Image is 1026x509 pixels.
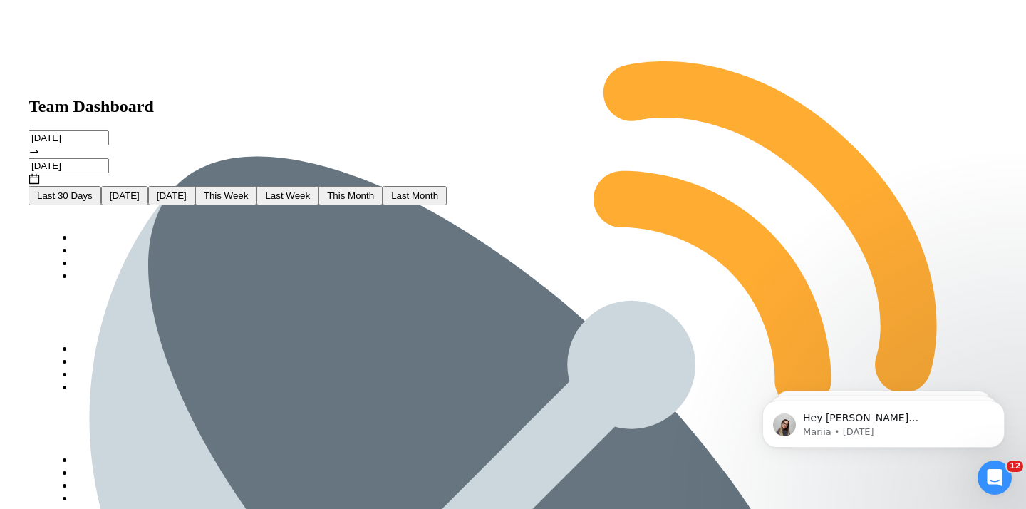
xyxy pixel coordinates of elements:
button: This Week [195,186,257,205]
button: [DATE] [148,186,195,205]
span: [DATE] [110,190,140,201]
button: Last Month [383,186,447,205]
button: Last Week [256,186,318,205]
span: calendar [28,173,40,185]
span: 12 [1007,461,1023,472]
button: Last 30 Days [28,186,101,205]
span: Last 30 Days [37,190,93,201]
input: End date [28,158,109,173]
iframe: Intercom live chat [978,461,1012,495]
span: This Month [327,190,374,201]
input: Start date [28,130,109,145]
span: Last Month [391,190,438,201]
h1: Team Dashboard [28,97,997,116]
button: [DATE] [101,186,148,205]
span: Last Week [265,190,310,201]
button: This Month [318,186,383,205]
iframe: Intercom notifications message [741,371,1026,471]
span: to [28,145,40,158]
span: swap-right [28,145,40,157]
span: This Week [204,190,249,201]
span: [DATE] [157,190,187,201]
